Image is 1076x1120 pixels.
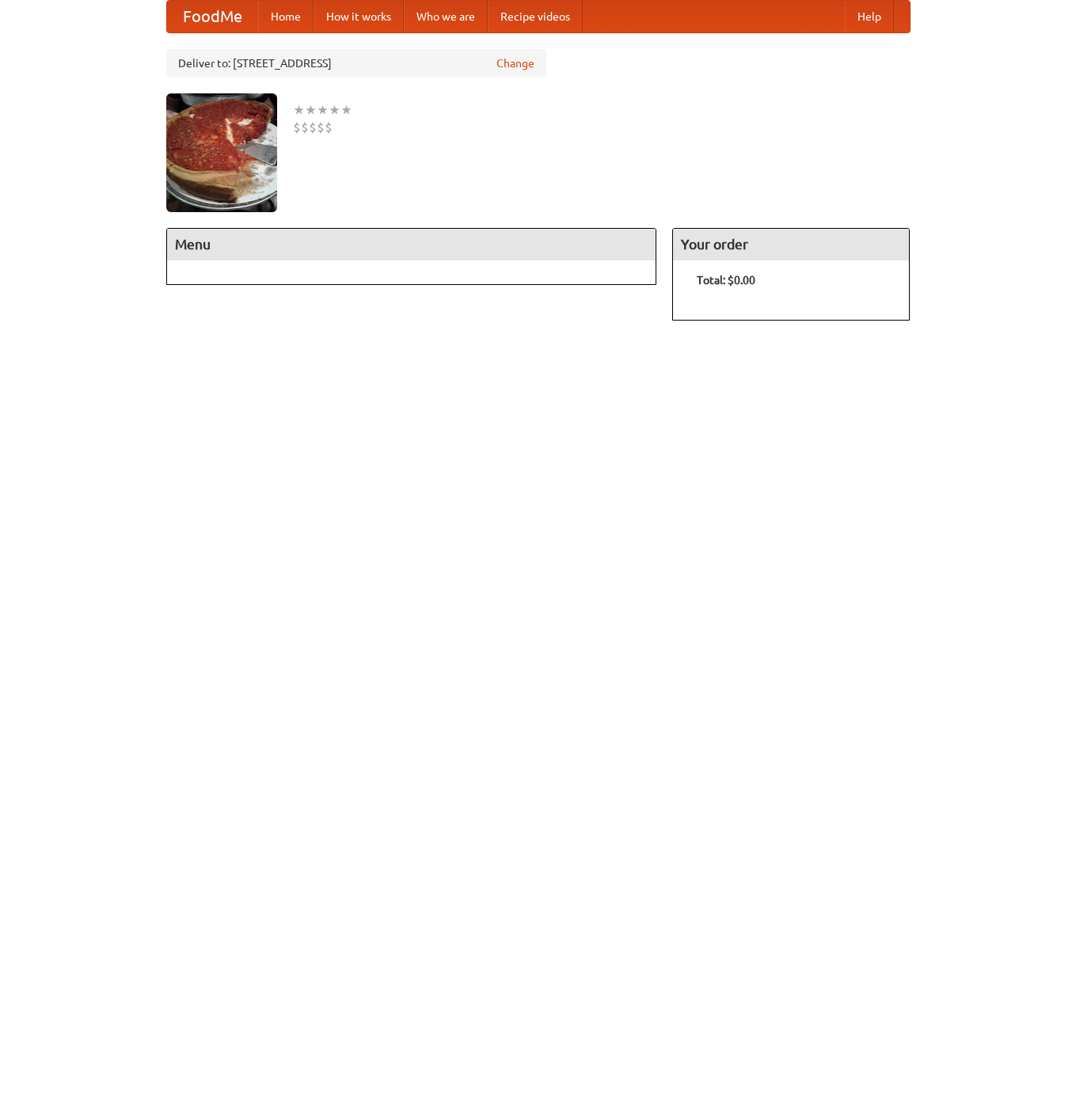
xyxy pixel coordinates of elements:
b: Total: $0.00 [697,274,755,287]
li: $ [293,119,301,136]
div: Deliver to: [STREET_ADDRESS] [166,49,546,78]
li: ★ [329,101,340,119]
a: Change [496,55,534,71]
a: Help [845,1,894,32]
li: $ [309,119,317,136]
a: Home [258,1,314,32]
a: FoodMe [167,1,258,32]
li: ★ [340,101,352,119]
li: $ [325,119,333,136]
a: How it works [314,1,404,32]
h4: Your order [673,229,909,260]
a: Who we are [404,1,488,32]
img: angular.jpg [166,93,277,212]
a: Recipe videos [488,1,583,32]
h4: Menu [167,229,656,260]
li: ★ [293,101,305,119]
li: ★ [317,101,329,119]
li: ★ [305,101,317,119]
li: $ [301,119,309,136]
li: $ [317,119,325,136]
